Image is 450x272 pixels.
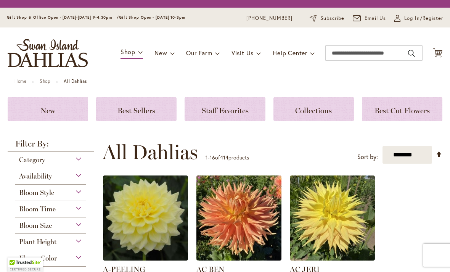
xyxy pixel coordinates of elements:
[231,49,254,57] span: Visit Us
[362,97,442,121] a: Best Cut Flowers
[310,14,344,22] a: Subscribe
[273,49,307,57] span: Help Center
[19,221,52,230] span: Bloom Size
[8,39,88,67] a: store logo
[103,141,198,164] span: All Dahlias
[40,106,55,115] span: New
[103,255,188,262] a: A-Peeling
[220,154,228,161] span: 414
[357,150,378,164] label: Sort by:
[246,14,292,22] a: [PHONE_NUMBER]
[8,97,88,121] a: New
[295,106,332,115] span: Collections
[202,106,249,115] span: Staff Favorites
[40,78,50,84] a: Shop
[206,154,208,161] span: 1
[96,97,177,121] a: Best Sellers
[154,49,167,57] span: New
[19,254,57,262] span: Flower Color
[19,172,52,180] span: Availability
[273,97,354,121] a: Collections
[6,245,27,266] iframe: Launch Accessibility Center
[365,14,386,22] span: Email Us
[7,15,119,20] span: Gift Shop & Office Open - [DATE]-[DATE] 9-4:30pm /
[290,255,375,262] a: AC Jeri
[14,78,26,84] a: Home
[196,175,281,261] img: AC BEN
[185,97,265,121] a: Staff Favorites
[19,156,45,164] span: Category
[408,47,415,60] button: Search
[19,205,56,213] span: Bloom Time
[374,106,430,115] span: Best Cut Flowers
[196,255,281,262] a: AC BEN
[394,14,443,22] a: Log In/Register
[8,140,94,152] strong: Filter By:
[206,151,249,164] p: - of products
[290,175,375,261] img: AC Jeri
[103,175,188,261] img: A-Peeling
[64,78,87,84] strong: All Dahlias
[353,14,386,22] a: Email Us
[320,14,344,22] span: Subscribe
[186,49,212,57] span: Our Farm
[117,106,155,115] span: Best Sellers
[19,238,56,246] span: Plant Height
[119,15,185,20] span: Gift Shop Open - [DATE] 10-3pm
[19,188,54,197] span: Bloom Style
[210,154,215,161] span: 16
[404,14,443,22] span: Log In/Register
[121,48,135,56] span: Shop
